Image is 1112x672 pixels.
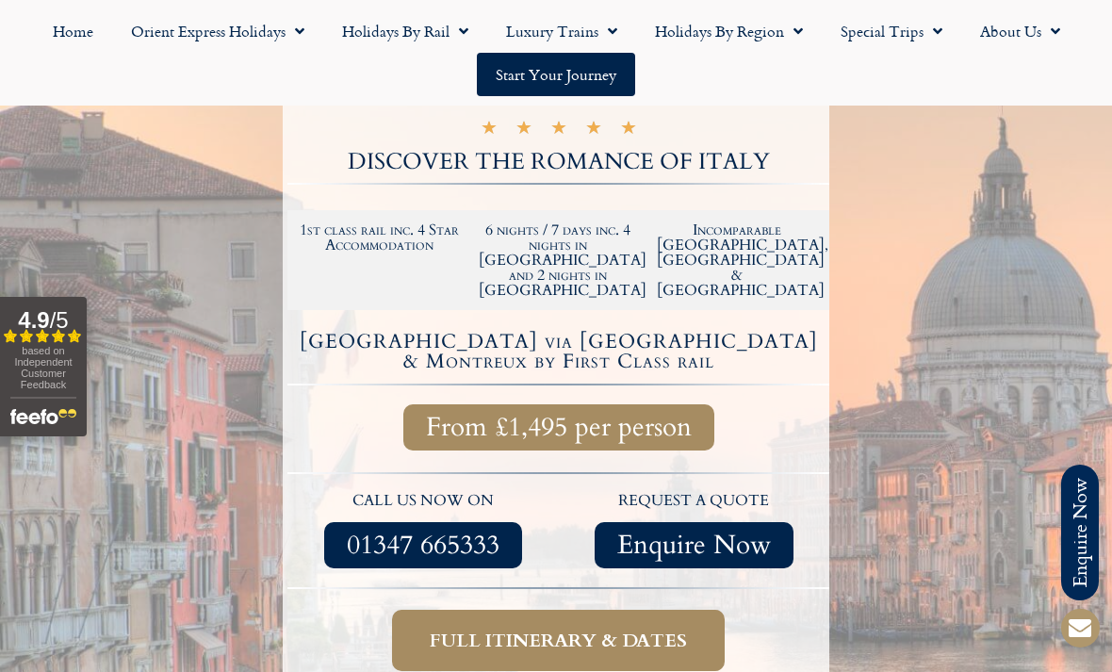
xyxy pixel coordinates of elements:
[550,122,567,139] i: ★
[297,489,549,514] p: call us now on
[477,53,635,96] a: Start your Journey
[487,9,636,53] a: Luxury Trains
[392,610,725,671] a: Full itinerary & dates
[481,122,498,139] i: ★
[568,489,821,514] p: request a quote
[287,151,829,173] h2: DISCOVER THE ROMANCE OF ITALY
[34,9,112,53] a: Home
[585,122,602,139] i: ★
[822,9,961,53] a: Special Trips
[515,122,532,139] i: ★
[481,119,637,139] div: 5/5
[112,9,323,53] a: Orient Express Holidays
[617,533,771,557] span: Enquire Now
[479,222,639,298] h2: 6 nights / 7 days inc. 4 nights in [GEOGRAPHIC_DATA] and 2 nights in [GEOGRAPHIC_DATA]
[636,9,822,53] a: Holidays by Region
[324,522,522,568] a: 01347 665333
[347,533,499,557] span: 01347 665333
[657,222,817,298] h2: Incomparable [GEOGRAPHIC_DATA], [GEOGRAPHIC_DATA] & [GEOGRAPHIC_DATA]
[9,9,1103,96] nav: Menu
[426,416,692,439] span: From £1,495 per person
[620,122,637,139] i: ★
[961,9,1079,53] a: About Us
[323,9,487,53] a: Holidays by Rail
[430,629,687,652] span: Full itinerary & dates
[300,222,460,253] h2: 1st class rail inc. 4 Star Accommodation
[290,332,826,371] h4: [GEOGRAPHIC_DATA] via [GEOGRAPHIC_DATA] & Montreux by First Class rail
[595,522,793,568] a: Enquire Now
[403,404,714,451] a: From £1,495 per person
